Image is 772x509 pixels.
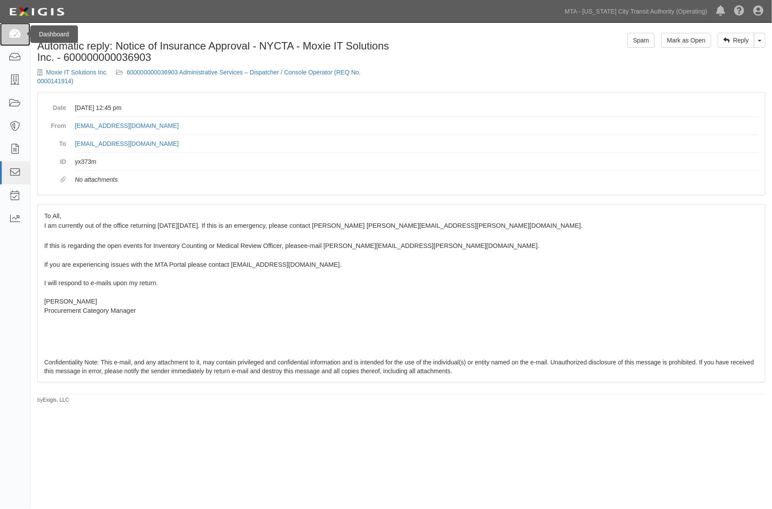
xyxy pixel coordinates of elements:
a: [EMAIL_ADDRESS][DOMAIN_NAME] [75,140,179,147]
a: MTA - [US_STATE] City Transit Authority (Operating) [560,3,712,20]
i: Help Center - Complianz [734,6,744,17]
a: Reply [718,33,754,48]
span: To All, [44,212,61,219]
div: Dashboard [30,25,78,43]
img: logo-5460c22ac91f19d4615b14bd174203de0afe785f0fc80cf4dbbc73dc1793850b.png [7,4,67,20]
em: No attachments [75,176,118,183]
a: Moxie IT Solutions Inc. [46,69,108,76]
a: 600000000036903 Administrative Services – Dispatcher / Console Operator (REQ No. 0000141914) [37,69,361,85]
i: Attachments [60,177,66,183]
span: I am currently out of the office returning [DATE][DATE]. If this is an emergency, please contact ... [44,222,583,229]
div: Confidentiality Note: This e-mail, and any attachment to it, may contain privileged and confident... [38,205,765,382]
span: I will respond to e-mails upon my return. [PERSON_NAME] Procurement Category Manager [44,279,158,314]
dt: ID [44,153,66,166]
dd: yx373m [75,153,758,171]
a: Mark as Open [661,33,711,48]
a: [EMAIL_ADDRESS][DOMAIN_NAME] [75,122,179,129]
div: Message [37,33,395,40]
a: Spam [627,33,655,48]
dt: From [44,117,66,130]
span: If you are experiencing issues with the MTA Portal please contact [EMAIL_ADDRESS][DOMAIN_NAME]. [44,261,342,268]
dd: [DATE] 12:45 pm [75,99,758,117]
span: If this is regarding the open events for Inventory Counting or Medical Review Officer, pleasee-ma... [44,242,539,249]
small: by [37,396,69,404]
a: Exigis, LLC [43,397,69,403]
dt: To [44,135,66,148]
h1: Automatic reply: Notice of Insurance Approval - NYCTA - Moxie IT Solutions Inc. - 600000000036903 [37,40,395,64]
dt: Date [44,99,66,112]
